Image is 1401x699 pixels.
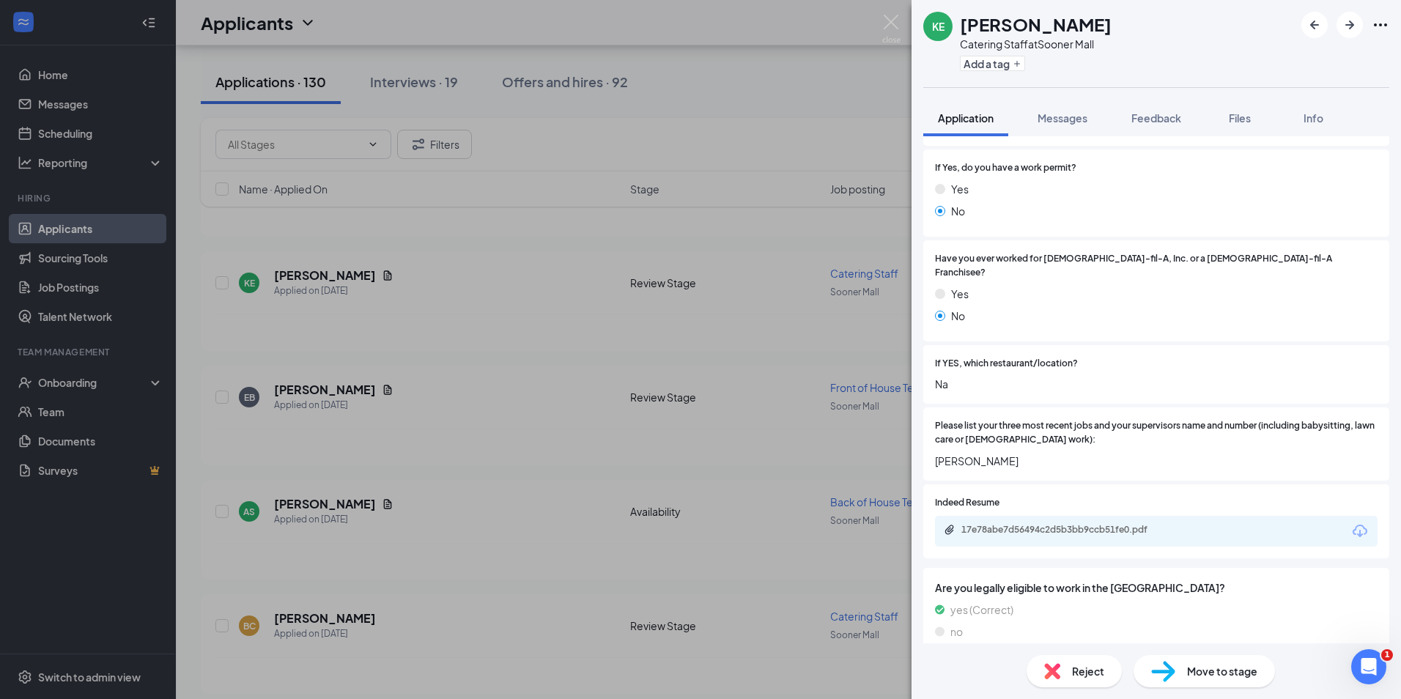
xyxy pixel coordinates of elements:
svg: Paperclip [944,524,955,536]
span: Move to stage [1187,663,1257,679]
span: Info [1304,111,1323,125]
div: Catering Staff at Sooner Mall [960,37,1112,51]
button: PlusAdd a tag [960,56,1025,71]
iframe: Intercom live chat [1351,649,1386,684]
button: ArrowRight [1337,12,1363,38]
span: Indeed Resume [935,496,999,510]
span: Yes [951,286,969,302]
span: yes (Correct) [950,602,1013,618]
svg: Plus [1013,59,1021,68]
span: No [951,203,965,219]
span: Na [935,376,1378,392]
span: Application [938,111,994,125]
svg: ArrowRight [1341,16,1359,34]
h1: [PERSON_NAME] [960,12,1112,37]
span: Have you ever worked for [DEMOGRAPHIC_DATA]-fil-A, Inc. or a [DEMOGRAPHIC_DATA]-fil-A Franchisee? [935,252,1378,280]
span: Reject [1072,663,1104,679]
svg: ArrowLeftNew [1306,16,1323,34]
span: Files [1229,111,1251,125]
span: Messages [1038,111,1087,125]
button: ArrowLeftNew [1301,12,1328,38]
span: no [950,624,963,640]
div: 17e78abe7d56494c2d5b3bb9ccb51fe0.pdf [961,524,1167,536]
span: 1 [1381,649,1393,661]
span: Are you legally eligible to work in the [GEOGRAPHIC_DATA]? [935,580,1378,596]
div: KE [932,19,945,34]
span: Feedback [1131,111,1181,125]
span: Please list your three most recent jobs and your supervisors name and number (including babysitti... [935,419,1378,447]
svg: Ellipses [1372,16,1389,34]
span: [PERSON_NAME] [935,453,1378,469]
span: If Yes, do you have a work permit? [935,161,1076,175]
span: No [951,308,965,324]
svg: Download [1351,522,1369,540]
span: Yes [951,181,969,197]
span: If YES, which restaurant/location? [935,357,1078,371]
a: Paperclip17e78abe7d56494c2d5b3bb9ccb51fe0.pdf [944,524,1181,538]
